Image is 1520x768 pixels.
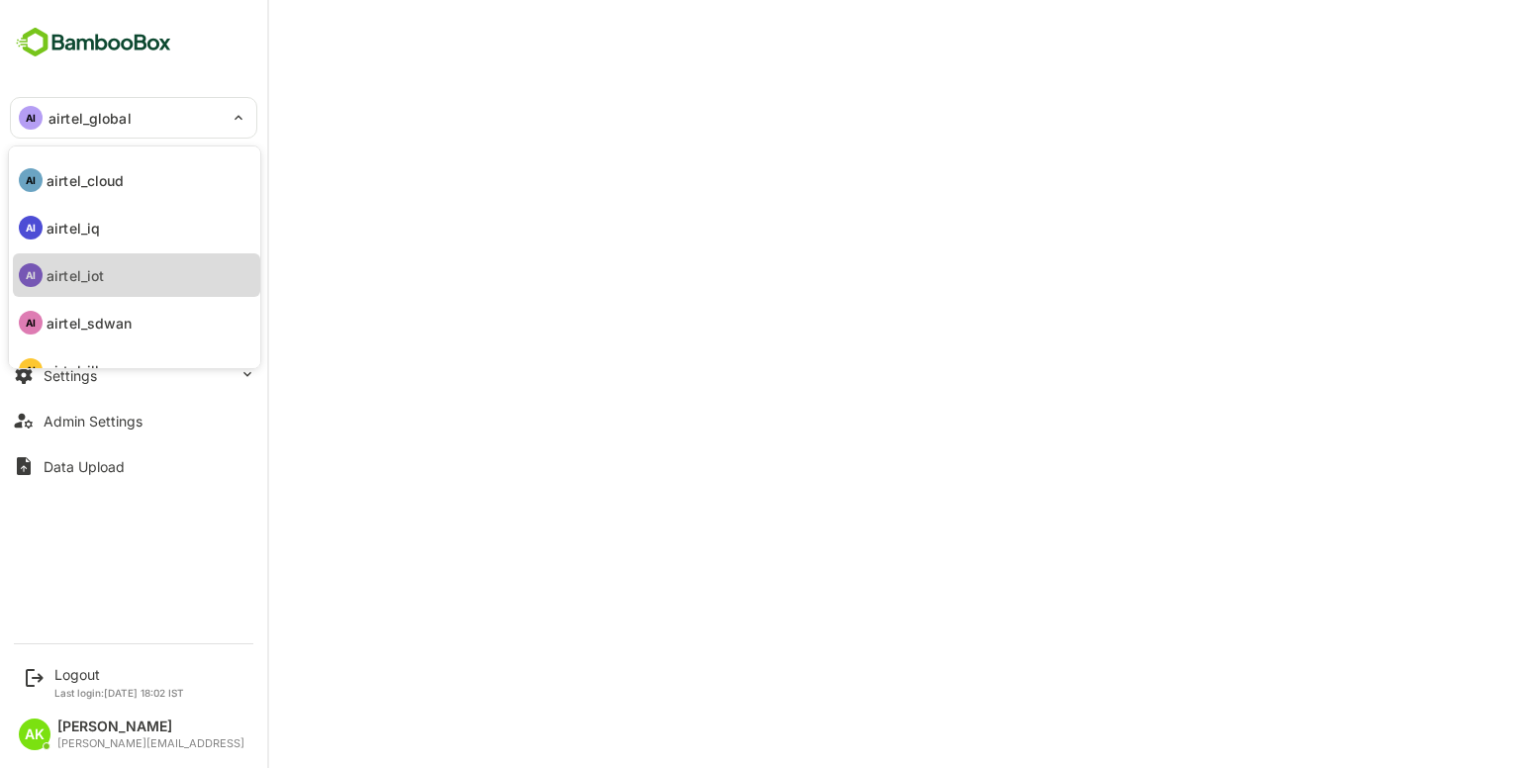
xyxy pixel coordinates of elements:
[19,168,43,192] div: AI
[47,360,99,381] p: airtel_ill
[47,170,125,191] p: airtel_cloud
[19,358,43,382] div: AI
[47,313,133,334] p: airtel_sdwan
[47,218,100,239] p: airtel_iq
[19,311,43,335] div: AI
[47,265,104,286] p: airtel_iot
[19,263,43,287] div: AI
[19,216,43,240] div: AI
